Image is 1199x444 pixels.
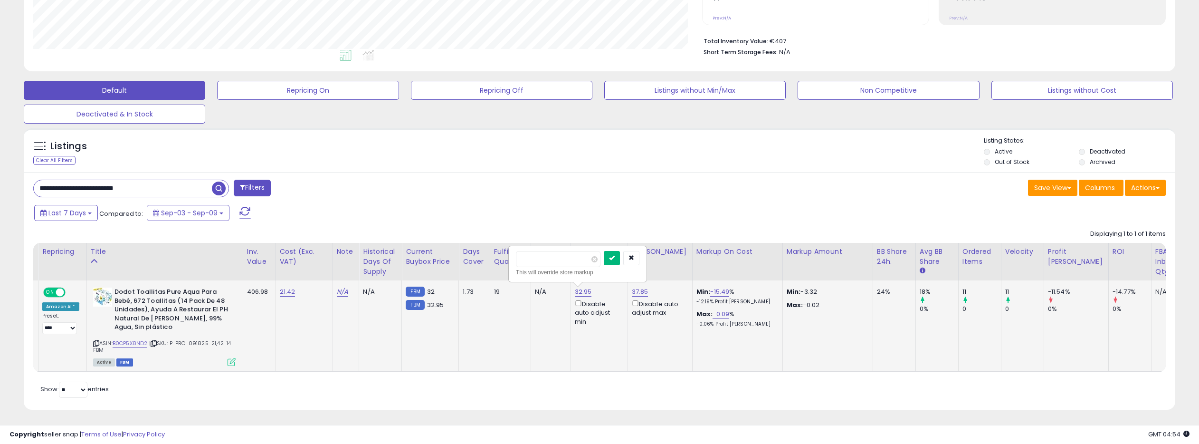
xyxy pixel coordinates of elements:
[991,81,1173,100] button: Listings without Cost
[692,243,782,280] th: The percentage added to the cost of goods (COGS) that forms the calculator for Min & Max prices.
[411,81,592,100] button: Repricing Off
[463,247,485,267] div: Days Cover
[280,247,329,267] div: Cost (Exc. VAT)
[93,339,234,354] span: | SKU: P-PRO-091825-21,42-14-FBM
[280,287,295,297] a: 21.42
[427,300,444,309] span: 32.95
[42,247,83,257] div: Repricing
[962,305,1001,313] div: 0
[713,15,731,21] small: Prev: N/A
[406,247,455,267] div: Current Buybox Price
[1085,183,1115,193] span: Columns
[1028,180,1077,196] button: Save View
[24,105,205,124] button: Deactivated & In Stock
[10,430,44,439] strong: Copyright
[1005,288,1044,296] div: 11
[42,302,79,311] div: Amazon AI *
[113,339,148,347] a: B0CP5X8ND2
[1090,158,1115,166] label: Archived
[787,247,869,257] div: Markup Amount
[962,288,1001,296] div: 11
[696,321,775,328] p: -0.06% Profit [PERSON_NAME]
[787,287,801,296] strong: Min:
[24,81,205,100] button: Default
[962,247,997,267] div: Ordered Items
[877,247,912,267] div: BB Share 24h.
[787,301,866,309] p: -0.02
[920,305,958,313] div: 0%
[91,247,239,257] div: Title
[10,430,165,439] div: seller snap | |
[1113,288,1151,296] div: -14.77%
[632,247,688,257] div: [PERSON_NAME]
[34,205,98,221] button: Last 7 Days
[147,205,229,221] button: Sep-03 - Sep-09
[704,48,778,56] b: Short Term Storage Fees:
[632,299,685,317] div: Disable auto adjust max
[1113,247,1147,257] div: ROI
[1048,305,1108,313] div: 0%
[1148,430,1189,439] span: 2025-09-17 04:54 GMT
[81,430,122,439] a: Terms of Use
[1090,147,1125,155] label: Deactivated
[406,287,424,297] small: FBM
[494,247,527,267] div: Fulfillable Quantity
[1125,180,1166,196] button: Actions
[48,208,86,218] span: Last 7 Days
[604,81,786,100] button: Listings without Min/Max
[463,288,482,296] div: 1.73
[93,358,115,367] span: All listings currently available for purchase on Amazon
[877,288,908,296] div: 24%
[1048,288,1108,296] div: -11.54%
[949,15,968,21] small: Prev: N/A
[704,37,768,45] b: Total Inventory Value:
[42,313,79,334] div: Preset:
[40,385,109,394] span: Show: entries
[247,288,268,296] div: 406.98
[696,247,779,257] div: Markup on Cost
[516,268,639,277] div: This will override store markup
[1005,305,1044,313] div: 0
[713,309,729,319] a: -0.09
[247,247,272,267] div: Inv. value
[696,287,711,296] b: Min:
[995,147,1012,155] label: Active
[44,289,56,297] span: ON
[575,299,620,326] div: Disable auto adjust min
[920,288,958,296] div: 18%
[114,288,230,334] b: Dodot Toallitas Pure Aqua Para Bebé, 672 Toallitas (14 Pack De 48 Unidades), Ayuda A Restaurar El...
[427,287,435,296] span: 32
[234,180,271,196] button: Filters
[696,309,713,319] b: Max:
[1155,288,1180,296] div: N/A
[920,267,925,275] small: Avg BB Share.
[337,247,355,257] div: Note
[575,287,592,297] a: 32.95
[123,430,165,439] a: Privacy Policy
[787,288,866,296] p: -3.32
[93,288,112,307] img: 51Hh7FkzRrL._SL40_.jpg
[696,299,775,305] p: -12.19% Profit [PERSON_NAME]
[787,300,803,309] strong: Max:
[1079,180,1123,196] button: Columns
[798,81,979,100] button: Non Competitive
[1048,247,1104,267] div: Profit [PERSON_NAME]
[535,288,563,296] div: N/A
[779,48,790,57] span: N/A
[494,288,523,296] div: 19
[995,158,1029,166] label: Out of Stock
[696,288,775,305] div: %
[217,81,399,100] button: Repricing On
[984,136,1175,145] p: Listing States:
[50,140,87,153] h5: Listings
[337,287,348,297] a: N/A
[1005,247,1040,257] div: Velocity
[1090,230,1166,239] div: Displaying 1 to 1 of 1 items
[99,209,143,218] span: Compared to:
[1113,305,1151,313] div: 0%
[1155,247,1184,277] div: FBA inbound Qty
[93,288,236,365] div: ASIN:
[363,247,398,277] div: Historical Days Of Supply
[64,289,79,297] span: OFF
[116,358,133,367] span: FBM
